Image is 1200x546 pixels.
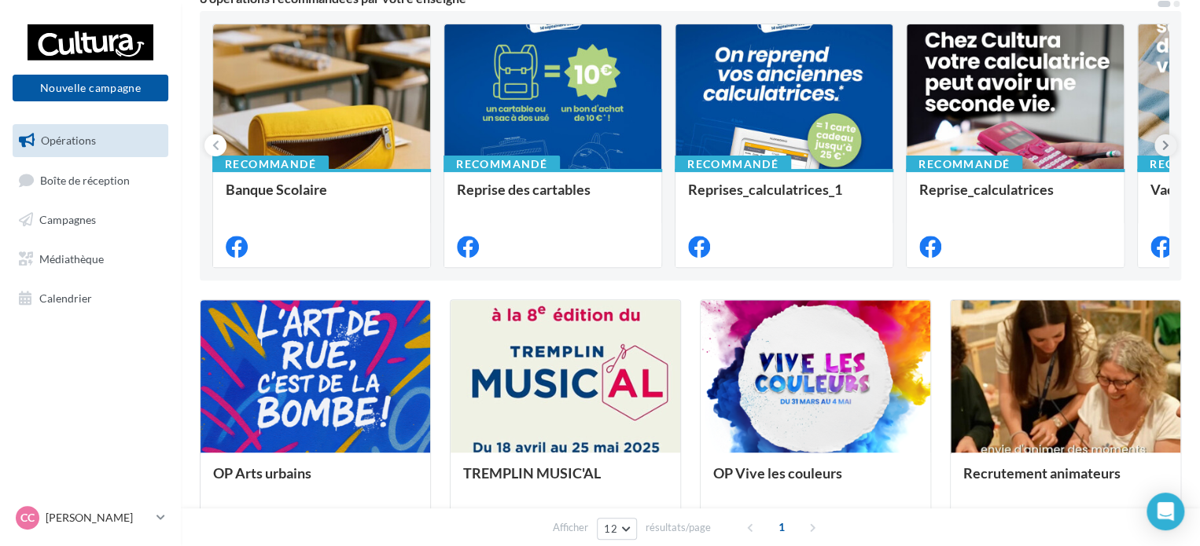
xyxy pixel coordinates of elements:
a: Calendrier [9,282,171,315]
button: Nouvelle campagne [13,75,168,101]
span: 1 [769,515,794,540]
a: Campagnes [9,203,171,236]
span: Médiathèque [39,252,104,266]
span: CC [20,510,35,526]
span: Calendrier [39,291,92,304]
a: CC [PERSON_NAME] [13,503,168,533]
p: [PERSON_NAME] [46,510,150,526]
span: Banque Scolaire [226,181,327,198]
div: Open Intercom Messenger [1147,493,1184,530]
span: OP Arts urbains [213,464,311,482]
span: Campagnes [39,213,96,226]
div: Recommandé [906,156,1022,173]
span: Reprise des cartables [457,181,591,198]
span: Opérations [41,134,96,147]
span: Boîte de réception [40,173,130,186]
span: TREMPLIN MUSIC'AL [463,464,601,482]
span: Reprises_calculatrices_1 [688,181,842,198]
span: 12 [604,522,617,535]
a: Opérations [9,124,171,157]
span: Reprise_calculatrices [919,181,1054,198]
span: Afficher [553,520,588,535]
span: Recrutement animateurs [963,464,1121,482]
a: Boîte de réception [9,163,171,197]
a: Médiathèque [9,243,171,276]
div: Recommandé [212,156,329,173]
span: OP Vive les couleurs [713,464,842,482]
div: Recommandé [444,156,560,173]
span: résultats/page [646,520,711,535]
button: 12 [597,518,637,540]
div: Recommandé [675,156,791,173]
